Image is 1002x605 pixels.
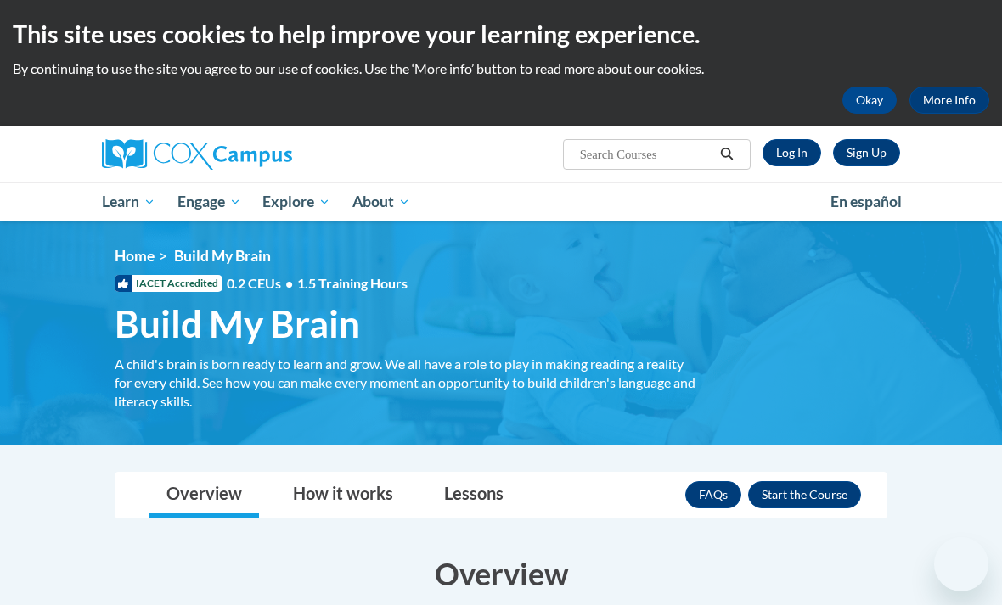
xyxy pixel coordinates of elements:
[227,274,408,293] span: 0.2 CEUs
[748,481,861,508] button: Enroll
[13,17,989,51] h2: This site uses cookies to help improve your learning experience.
[427,473,521,518] a: Lessons
[833,139,900,166] a: Register
[102,192,155,212] span: Learn
[830,193,902,210] span: En español
[763,139,821,166] a: Log In
[909,87,989,114] a: More Info
[251,182,341,221] a: Explore
[934,537,988,591] iframe: Button to launch messaging window
[714,144,740,165] button: Search
[685,481,741,508] a: FAQs
[13,59,989,78] p: By continuing to use the site you agree to our use of cookies. Use the ‘More info’ button to read...
[276,473,410,518] a: How it works
[166,182,252,221] a: Engage
[102,139,351,170] a: Cox Campus
[89,182,913,221] div: Main menu
[115,275,222,292] span: IACET Accredited
[91,182,166,221] a: Learn
[149,473,259,518] a: Overview
[842,87,897,114] button: Okay
[285,275,293,291] span: •
[115,247,155,265] a: Home
[102,139,292,170] img: Cox Campus
[297,275,408,291] span: 1.5 Training Hours
[115,355,701,411] div: A child's brain is born ready to learn and grow. We all have a role to play in making reading a r...
[819,184,913,220] a: En español
[115,301,360,346] span: Build My Brain
[262,192,330,212] span: Explore
[578,144,714,165] input: Search Courses
[177,192,241,212] span: Engage
[115,552,887,595] h3: Overview
[341,182,421,221] a: About
[174,247,271,265] span: Build My Brain
[352,192,410,212] span: About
